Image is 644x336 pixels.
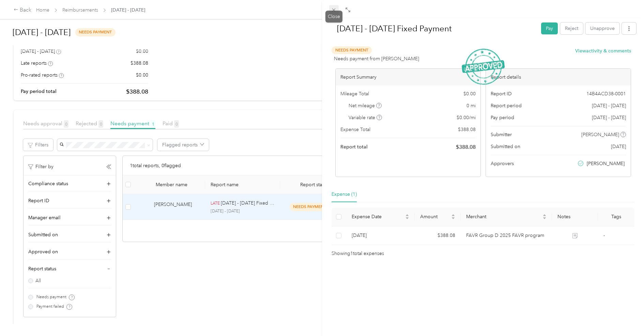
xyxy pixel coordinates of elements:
[325,11,342,22] div: Close
[451,216,455,220] span: caret-down
[587,160,625,167] span: [PERSON_NAME]
[585,22,619,34] button: Unapprove
[491,102,522,109] span: Report period
[461,226,552,245] td: FAVR Group D 2025 FAVR program
[603,233,605,238] span: -
[592,102,626,109] span: [DATE] - [DATE]
[405,213,409,217] span: caret-up
[542,216,547,220] span: caret-down
[332,46,372,54] span: Needs Payment
[491,143,520,150] span: Submitted on
[592,114,626,121] span: [DATE] - [DATE]
[352,214,404,220] span: Expense Date
[466,102,476,109] span: 0 mi
[340,126,370,133] span: Expense Total
[466,214,541,220] span: Merchant
[340,90,369,97] span: Mileage Total
[456,143,476,151] span: $ 388.08
[603,214,629,220] div: Tags
[336,69,480,85] div: Report Summary
[541,22,558,34] button: Pay
[463,90,476,97] span: $ 0.00
[611,143,626,150] span: [DATE]
[560,22,583,34] button: Reject
[334,55,419,62] span: Needs payment from [PERSON_NAME]
[552,208,598,226] th: Notes
[340,143,368,150] span: Report total
[332,250,384,257] span: Showing 1 total expenses
[451,213,455,217] span: caret-up
[349,102,382,109] span: Net mileage
[405,216,409,220] span: caret-down
[598,208,634,226] th: Tags
[462,49,505,85] img: ApprovedStamp
[415,208,460,226] th: Amount
[598,226,634,245] td: -
[458,126,476,133] span: $ 388.08
[581,131,619,138] span: [PERSON_NAME]
[491,160,514,167] span: Approvers
[491,114,514,121] span: Pay period
[346,208,415,226] th: Expense Date
[420,214,449,220] span: Amount
[606,298,644,336] iframe: Everlance-gr Chat Button Frame
[486,69,631,85] div: Report details
[415,226,460,245] td: $388.08
[346,226,415,245] td: 2025-09-01
[330,20,536,37] h1: Sep 1 - 30, 2025 Fixed Payment
[586,90,626,97] span: 14B4ACD38-0001
[542,213,547,217] span: caret-up
[332,191,357,198] div: Expense (1)
[491,131,512,138] span: Submitter
[457,114,476,121] span: $ 0.00 / mi
[349,114,382,121] span: Variable rate
[575,47,631,54] button: Viewactivity & comments
[461,208,552,226] th: Merchant
[491,90,512,97] span: Report ID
